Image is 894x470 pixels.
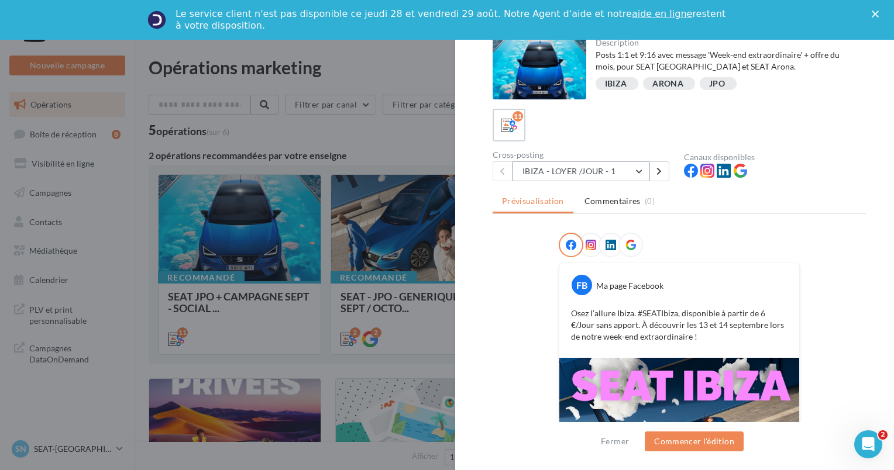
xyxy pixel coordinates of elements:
button: Fermer [596,434,634,448]
div: IBIZA [605,80,627,88]
button: Commencer l'édition [645,431,744,451]
a: aide en ligne [632,8,692,19]
p: Osez l’allure Ibiza. #SEATIbiza, disponible à partir de 6 €/Jour sans apport. À découvrir les 13 ... [571,307,788,343]
div: Ma page Facebook [596,280,663,292]
div: Canaux disponibles [684,153,866,161]
div: JPO [709,80,725,88]
div: Description [596,39,857,47]
div: Le service client n'est pas disponible ce jeudi 28 et vendredi 29 août. Notre Agent d'aide et not... [176,8,728,32]
div: ARONA [652,80,683,88]
iframe: Intercom live chat [854,430,882,458]
img: Profile image for Service-Client [147,11,166,29]
div: 11 [513,111,523,122]
span: (0) [645,196,655,206]
span: 2 [878,430,888,440]
span: Commentaires [584,195,641,207]
div: FB [572,275,592,295]
button: IBIZA - LOYER /JOUR - 1 [513,161,649,181]
div: Fermer [872,11,883,18]
div: Cross-posting [493,151,675,159]
div: Posts 1:1 et 9:16 avec message 'Week-end extraordinaire' + offre du mois, pour SEAT [GEOGRAPHIC_D... [596,49,857,72]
